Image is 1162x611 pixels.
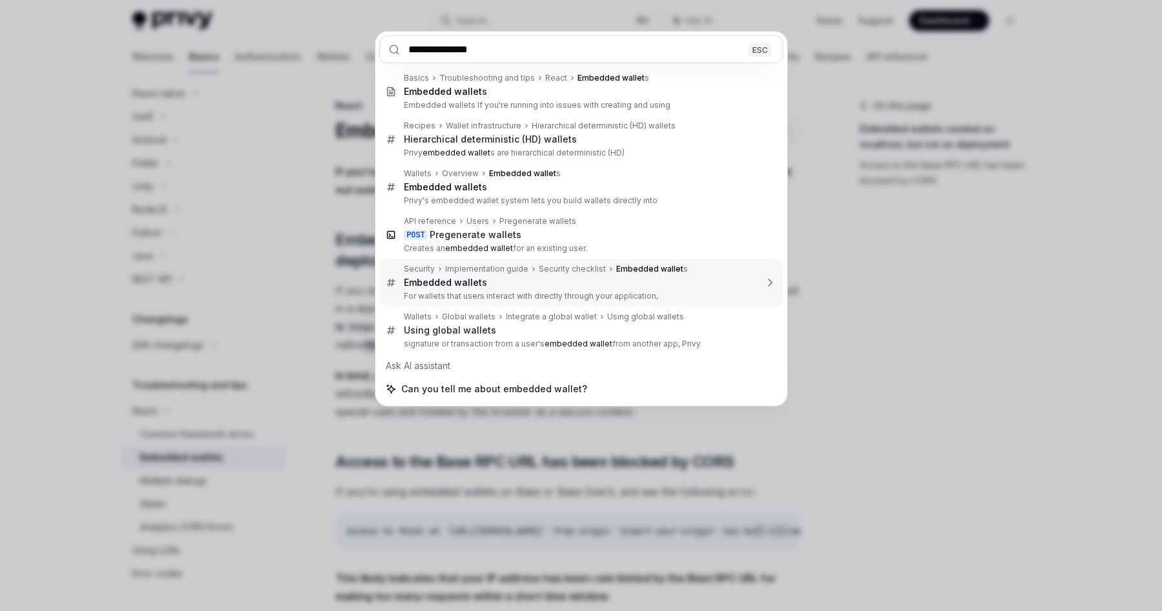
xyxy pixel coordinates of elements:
[532,121,676,131] div: Hierarchical deterministic (HD) wallets
[577,73,645,83] b: Embedded wallet
[404,216,456,226] div: API reference
[506,312,597,322] div: Integrate a global wallet
[404,181,487,193] div: s
[404,86,487,97] div: s
[404,168,432,179] div: Wallets
[545,73,567,83] div: React
[404,181,482,192] b: Embedded wallet
[404,195,756,206] p: Privy's embedded wallet system lets you build wallets directly into
[404,73,429,83] div: Basics
[404,134,577,145] div: Hierarchical deterministic (HD) wallets
[442,168,479,179] div: Overview
[577,73,649,83] div: s
[404,339,756,349] p: signature or transaction from a user's from another app, Privy
[446,121,521,131] div: Wallet infrastructure
[423,148,490,157] b: embedded wallet
[539,264,606,274] div: Security checklist
[607,312,684,322] div: Using global wallets
[404,277,482,288] b: Embedded wallet
[404,277,487,288] div: s
[489,168,561,179] div: s
[404,312,432,322] div: Wallets
[401,383,587,396] span: Can you tell me about embedded wallet?
[404,148,756,158] p: Privy s are hierarchical deterministic (HD)
[466,216,489,226] div: Users
[430,229,521,241] div: Pregenerate wallets
[404,86,482,97] b: Embedded wallet
[545,339,612,348] b: embedded wallet
[616,264,683,274] b: Embedded wallet
[404,243,756,254] p: Creates an for an existing user.
[404,291,756,301] p: For wallets that users interact with directly through your application,
[616,264,688,274] div: s
[379,354,783,377] div: Ask AI assistant
[404,100,756,110] p: Embedded wallets If you're running into issues with creating and using
[439,73,535,83] div: Troubleshooting and tips
[499,216,576,226] div: Pregenerate wallets
[404,264,435,274] div: Security
[489,168,556,178] b: Embedded wallet
[445,243,513,253] b: embedded wallet
[442,312,496,322] div: Global wallets
[404,230,427,240] div: POST
[404,325,496,336] div: Using global wallets
[445,264,528,274] div: Implementation guide
[748,43,772,56] div: ESC
[404,121,436,131] div: Recipes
